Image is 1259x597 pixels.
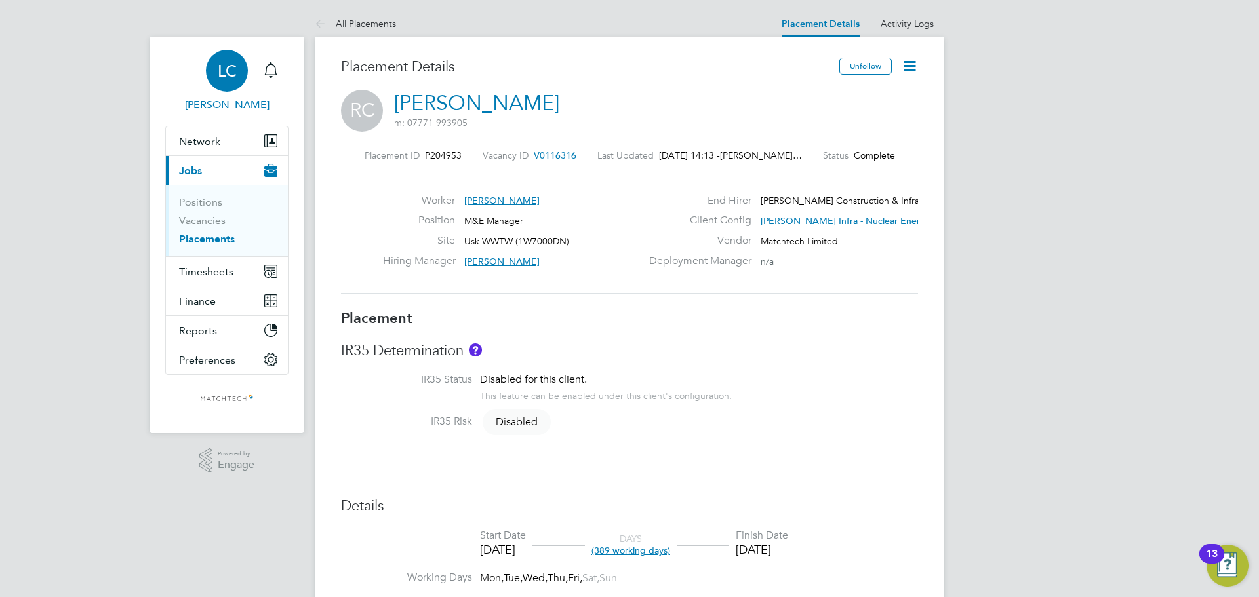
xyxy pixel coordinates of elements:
[394,117,468,128] span: m: 07771 993905
[341,90,383,132] span: RC
[179,354,235,366] span: Preferences
[464,215,523,227] span: M&E Manager
[823,149,849,161] label: Status
[383,194,455,208] label: Worker
[761,256,774,267] span: n/a
[179,324,217,337] span: Reports
[782,18,860,29] a: Placement Details
[534,149,576,161] span: V0116316
[365,149,420,161] label: Placement ID
[480,373,587,386] span: Disabled for this client.
[166,126,288,155] button: Network
[480,542,526,557] div: [DATE]
[165,388,289,409] a: Go to home page
[200,388,254,409] img: matchtech-logo-retina.png
[761,215,935,227] span: [PERSON_NAME] Infra - Nuclear Energ…
[469,343,482,356] button: About IR35
[659,149,720,161] span: [DATE] 14:13 -
[641,214,751,227] label: Client Config
[341,415,472,429] label: IR35 Risk
[341,58,829,77] h3: Placement Details
[464,256,540,267] span: [PERSON_NAME]
[179,196,222,208] a: Positions
[165,97,289,113] span: Louis Crosbie
[383,234,455,248] label: Site
[881,18,934,29] a: Activity Logs
[483,149,529,161] label: Vacancy ID
[504,571,523,585] span: Tue,
[166,257,288,286] button: Timesheets
[341,497,918,516] h3: Details
[641,234,751,248] label: Vendor
[585,533,677,556] div: DAYS
[165,50,289,113] a: LC[PERSON_NAME]
[761,235,838,247] span: Matchtech Limited
[548,571,568,585] span: Thu,
[179,233,235,245] a: Placements
[341,341,918,360] h3: IR35 Determination
[641,194,751,208] label: End Hirer
[641,254,751,268] label: Deployment Manager
[179,214,226,227] a: Vacancies
[597,149,654,161] label: Last Updated
[218,459,254,471] span: Engage
[736,542,788,557] div: [DATE]
[179,135,220,147] span: Network
[736,529,788,543] div: Finish Date
[480,529,526,543] div: Start Date
[599,571,617,585] span: Sun
[582,571,599,585] span: Sat,
[341,309,412,327] b: Placement
[218,62,237,79] span: LC
[166,286,288,315] button: Finance
[1206,554,1218,571] div: 13
[341,373,472,387] label: IR35 Status
[480,387,732,402] div: This feature can be enabled under this client's configuration.
[150,37,304,433] nav: Main navigation
[383,214,455,227] label: Position
[464,235,569,247] span: Usk WWTW (1W7000DN)
[383,254,455,268] label: Hiring Manager
[761,195,936,206] span: [PERSON_NAME] Construction & Infrast…
[839,58,892,75] button: Unfollow
[179,265,233,278] span: Timesheets
[854,149,895,161] span: Complete
[341,571,472,585] label: Working Days
[166,316,288,345] button: Reports
[425,149,462,161] span: P204953
[199,448,255,473] a: Powered byEngage
[720,149,802,161] span: [PERSON_NAME]…
[480,571,504,585] span: Mon,
[218,448,254,459] span: Powered by
[483,409,551,435] span: Disabled
[166,156,288,185] button: Jobs
[568,571,582,585] span: Fri,
[179,164,202,177] span: Jobs
[591,545,670,556] span: (389 working days)
[394,90,559,116] a: [PERSON_NAME]
[1207,545,1249,587] button: Open Resource Center, 13 new notifications
[523,571,548,585] span: Wed,
[166,345,288,374] button: Preferences
[166,185,288,256] div: Jobs
[315,18,396,29] a: All Placements
[464,195,540,206] span: [PERSON_NAME]
[179,295,216,307] span: Finance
